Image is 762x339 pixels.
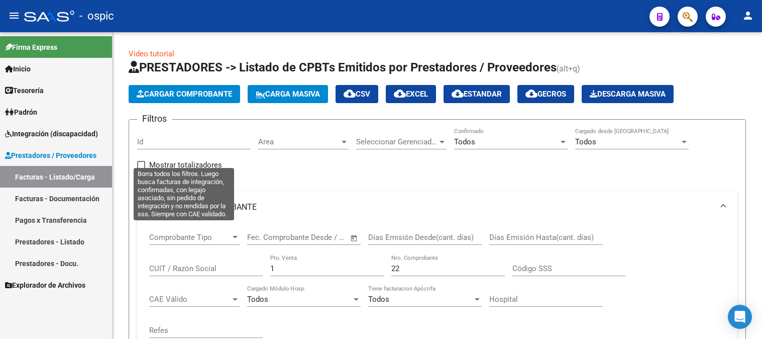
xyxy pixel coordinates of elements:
span: Inicio [5,63,31,74]
mat-panel-title: FILTROS DEL COMPROBANTE [149,202,713,213]
mat-icon: cloud_download [394,88,406,100]
span: Firma Express [5,42,57,53]
span: EXCEL [394,90,428,99]
button: Open calendar [349,232,360,244]
app-download-masive: Descarga masiva de comprobantes (adjuntos) [582,85,674,103]
mat-icon: cloud_download [525,88,537,100]
span: - ospic [79,5,114,27]
span: Todos [247,295,268,304]
span: Seleccionar Gerenciador [356,137,438,146]
span: Gecros [525,90,566,99]
span: CAE Válido [149,295,231,304]
a: Video tutorial [129,49,174,58]
input: Fecha fin [297,233,346,242]
button: CSV [336,85,378,103]
button: Descarga Masiva [582,85,674,103]
span: Integración (discapacidad) [5,128,98,139]
button: Gecros [517,85,574,103]
span: Cargar Comprobante [137,90,232,99]
span: Mostrar totalizadores [149,159,222,171]
button: Carga Masiva [248,85,328,103]
mat-icon: cloud_download [452,88,464,100]
span: Estandar [452,90,502,99]
span: Padrón [5,107,37,118]
div: Open Intercom Messenger [728,305,752,329]
span: Comprobante Tipo [149,233,231,242]
span: Todos [575,137,596,146]
input: Fecha inicio [247,233,288,242]
button: Estandar [444,85,510,103]
span: PRESTADORES -> Listado de CPBTs Emitidos por Prestadores / Proveedores [129,60,557,74]
span: Carga Masiva [256,90,320,99]
mat-icon: menu [8,10,20,22]
mat-expansion-panel-header: FILTROS DEL COMPROBANTE [137,191,737,223]
span: (alt+q) [557,64,580,73]
h3: Filtros [137,112,172,126]
span: Todos [454,137,475,146]
span: Area [258,137,340,146]
span: Explorador de Archivos [5,280,85,291]
span: Tesorería [5,85,44,96]
span: Prestadores / Proveedores [5,150,96,161]
span: Todos [368,295,389,304]
button: EXCEL [386,85,436,103]
mat-icon: person [742,10,754,22]
span: CSV [344,90,370,99]
mat-icon: cloud_download [344,88,356,100]
span: Descarga Masiva [590,90,666,99]
button: Cargar Comprobante [129,85,240,103]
